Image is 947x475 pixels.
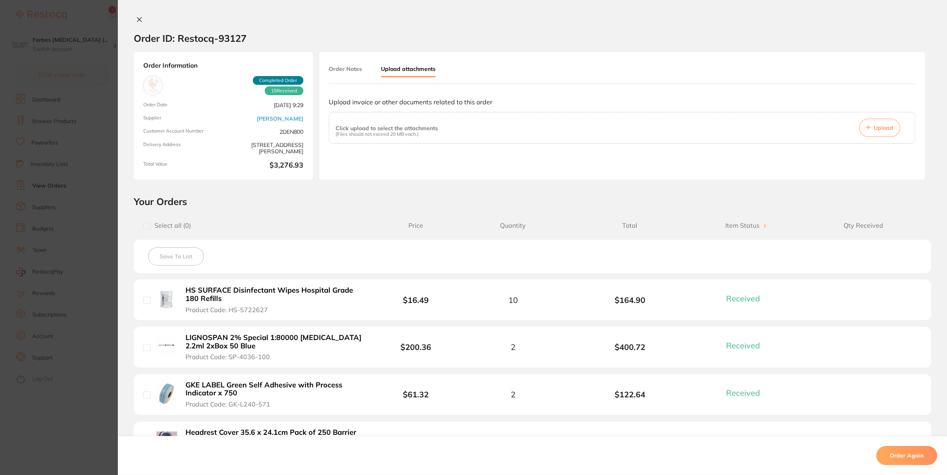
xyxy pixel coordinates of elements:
span: 2 [511,342,515,352]
b: Headrest Cover 35.6 x 24.1cm Pack of 250 Barrier Product [185,428,362,445]
b: HS SURFACE Disinfectant Wipes Hospital Grade 180 Refills [185,286,362,303]
b: $3,276.93 [226,161,303,170]
img: Henry Schein Halas [145,78,160,93]
b: $16.49 [403,295,429,305]
span: Item Status [688,222,805,229]
span: [STREET_ADDRESS][PERSON_NAME] [226,142,303,155]
b: $200.36 [400,342,431,352]
span: Quantity [455,222,571,229]
span: Completed Order [253,76,303,85]
span: Qty Received [805,222,922,229]
span: Total [571,222,688,229]
span: Product Code: HS-5722627 [185,306,268,313]
span: Price [377,222,455,229]
img: GKE LABEL Green Self Adhesive with Process Indicator x 750 [156,383,177,404]
button: Save To List [148,247,204,266]
button: GKE LABEL Green Self Adhesive with Process Indicator x 750 Product Code: GK-L240-571 [183,381,365,409]
a: [PERSON_NAME] [257,115,303,122]
button: HS SURFACE Disinfectant Wipes Hospital Grade 180 Refills Product Code: HS-5722627 [183,286,365,314]
button: Order Again [876,446,937,465]
span: Order Date [143,102,220,109]
b: $400.72 [571,342,688,352]
b: $122.64 [571,390,688,399]
span: Customer Account Number [143,128,220,135]
span: Upload [874,124,893,131]
span: Supplier [143,115,220,122]
img: LIGNOSPAN 2% Special 1:80000 adrenalin 2.2ml 2xBox 50 Blue [156,336,177,357]
span: Received [726,340,760,350]
p: Click upload to select the attachments [336,125,438,131]
button: Received [724,293,769,303]
span: 10 [508,295,518,305]
img: HS SURFACE Disinfectant Wipes Hospital Grade 180 Refills [156,289,177,309]
button: Order Notes [329,62,362,76]
span: Product Code: GK-L240-571 [185,401,270,408]
h2: Order ID: Restocq- 93127 [134,32,246,44]
span: Received [265,86,303,95]
span: [DATE] 9:29 [226,102,303,109]
strong: Order Information [143,62,303,70]
span: Received [726,388,760,398]
button: Received [724,435,769,445]
span: Select all ( 0 ) [150,222,191,229]
p: (Files should not exceed 20 MB each.) [336,131,438,137]
span: Product Code: SP-4036-100 [185,353,270,360]
b: $164.90 [571,295,688,305]
span: Received [726,435,760,445]
p: Upload invoice or other documents related to this order [329,98,915,106]
button: LIGNOSPAN 2% Special 1:80000 [MEDICAL_DATA] 2.2ml 2xBox 50 Blue Product Code: SP-4036-100 [183,333,365,361]
span: 2 [511,390,515,399]
button: Headrest Cover 35.6 x 24.1cm Pack of 250 Barrier Product Product Code: PN-3514 [183,428,365,456]
b: LIGNOSPAN 2% Special 1:80000 [MEDICAL_DATA] 2.2ml 2xBox 50 Blue [185,334,362,350]
button: Upload [859,119,900,137]
span: Delivery Address [143,142,220,155]
b: GKE LABEL Green Self Adhesive with Process Indicator x 750 [185,381,362,397]
span: Received [726,293,760,303]
button: Received [724,388,769,398]
button: Upload attachments [381,62,435,77]
b: $61.32 [403,389,429,399]
span: 2DEN800 [226,128,303,135]
span: Total Value [143,161,220,170]
button: Received [724,340,769,350]
img: Headrest Cover 35.6 x 24.1cm Pack of 250 Barrier Product [156,430,177,451]
h2: Your Orders [134,195,931,207]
